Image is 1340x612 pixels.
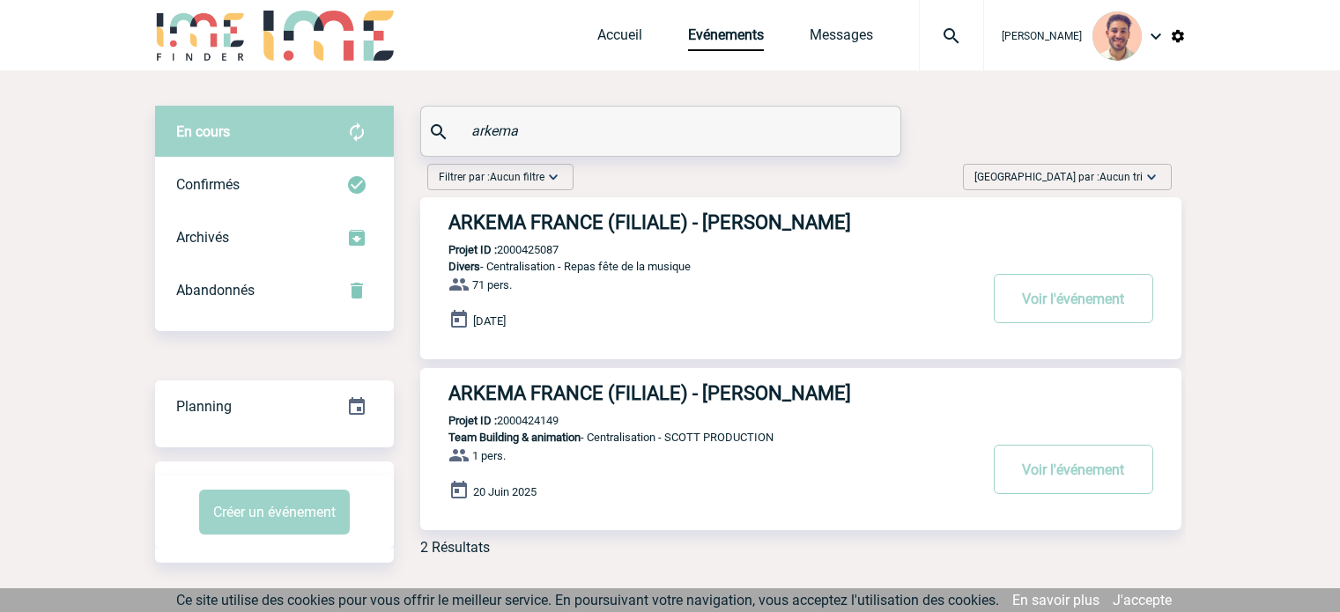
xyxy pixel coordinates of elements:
[176,398,232,415] span: Planning
[155,380,394,431] a: Planning
[448,260,480,273] span: Divers
[155,380,394,433] div: Retrouvez ici tous vos événements organisés par date et état d'avancement
[994,445,1153,494] button: Voir l'événement
[155,106,394,159] div: Retrouvez ici tous vos évènements avant confirmation
[420,539,490,556] div: 2 Résultats
[1113,592,1172,608] a: J'accepte
[810,26,873,51] a: Messages
[597,26,642,51] a: Accueil
[544,168,562,186] img: baseline_expand_more_white_24dp-b.png
[420,260,977,273] p: - Centralisation - Repas fête de la musique
[420,431,977,444] p: - Centralisation - SCOTT PRODUCTION
[155,11,247,61] img: IME-Finder
[439,168,544,186] span: Filtrer par :
[467,118,859,144] input: Rechercher un événement par son nom
[420,243,559,256] p: 2000425087
[448,414,497,427] b: Projet ID :
[448,382,977,404] h3: ARKEMA FRANCE (FILIALE) - [PERSON_NAME]
[1143,168,1160,186] img: baseline_expand_more_white_24dp-b.png
[176,123,230,140] span: En cours
[472,449,506,462] span: 1 pers.
[473,485,537,498] span: 20 Juin 2025
[420,414,559,427] p: 2000424149
[199,490,350,535] button: Créer un événement
[448,243,497,256] b: Projet ID :
[448,211,977,233] h3: ARKEMA FRANCE (FILIALE) - [PERSON_NAME]
[1012,592,1099,608] a: En savoir plus
[473,314,506,328] span: [DATE]
[974,168,1143,186] span: [GEOGRAPHIC_DATA] par :
[472,278,512,291] span: 71 pers.
[155,264,394,317] div: Retrouvez ici tous vos événements annulés
[1002,30,1082,42] span: [PERSON_NAME]
[1092,11,1142,61] img: 132114-0.jpg
[994,274,1153,323] button: Voir l'événement
[420,382,1181,404] a: ARKEMA FRANCE (FILIALE) - [PERSON_NAME]
[155,211,394,264] div: Retrouvez ici tous les événements que vous avez décidé d'archiver
[176,176,240,193] span: Confirmés
[688,26,764,51] a: Evénements
[176,592,999,608] span: Ce site utilise des cookies pour vous offrir le meilleur service. En poursuivant votre navigation...
[448,431,581,444] span: Team Building & animation
[420,211,1181,233] a: ARKEMA FRANCE (FILIALE) - [PERSON_NAME]
[1099,171,1143,183] span: Aucun tri
[490,171,544,183] span: Aucun filtre
[176,229,229,246] span: Archivés
[176,282,255,299] span: Abandonnés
